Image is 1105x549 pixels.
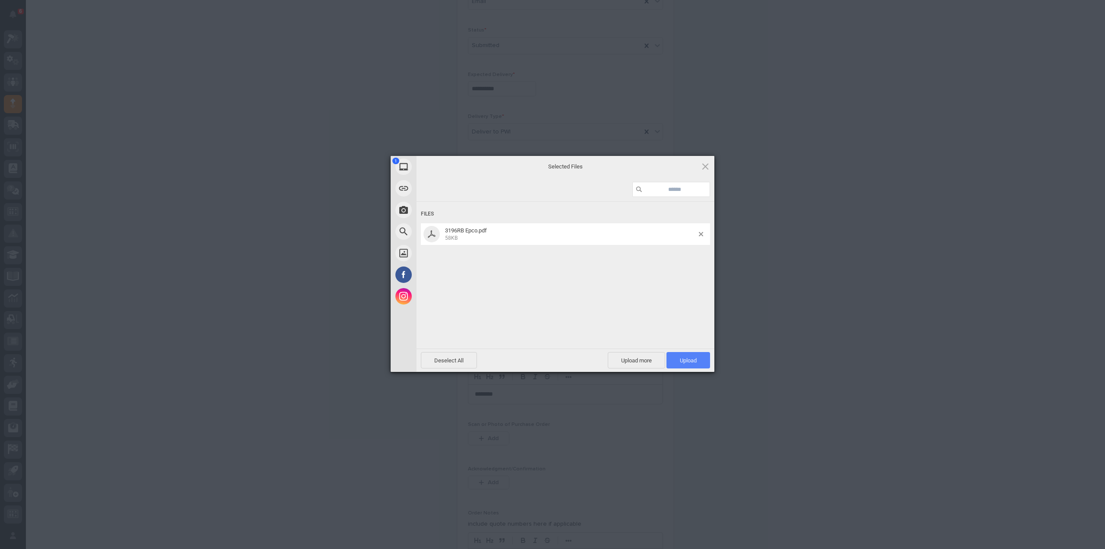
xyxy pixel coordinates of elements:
[391,156,494,178] div: My Device
[421,206,710,222] div: Files
[445,227,487,234] span: 3196RB Epco.pdf
[445,235,458,241] span: 58KB
[680,357,697,364] span: Upload
[391,264,494,286] div: Facebook
[391,242,494,264] div: Unsplash
[479,162,652,170] span: Selected Files
[421,352,477,368] span: Deselect All
[442,227,699,241] span: 3196RB Epco.pdf
[701,162,710,171] span: Click here or hit ESC to close picker
[391,178,494,199] div: Link (URL)
[666,352,710,368] span: Upload
[391,221,494,242] div: Web Search
[391,199,494,221] div: Take Photo
[608,352,665,368] span: Upload more
[392,158,399,164] span: 1
[391,286,494,307] div: Instagram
